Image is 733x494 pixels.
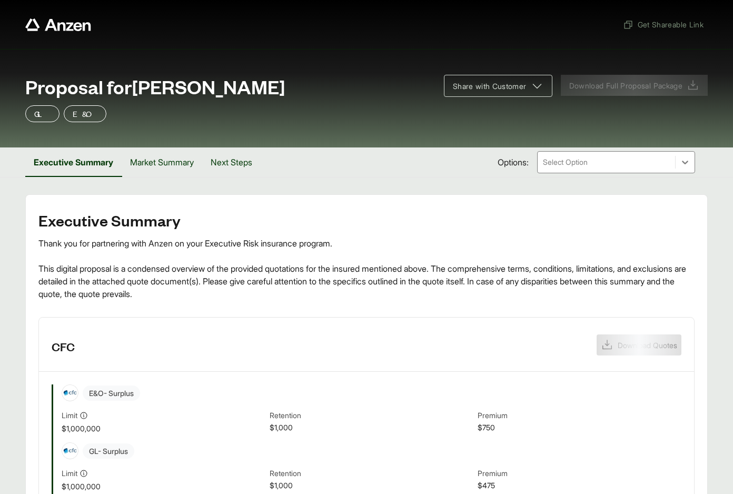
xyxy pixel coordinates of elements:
[62,481,265,492] span: $1,000,000
[25,76,285,97] span: Proposal for [PERSON_NAME]
[62,443,78,459] img: CFC
[619,15,708,34] button: Get Shareable Link
[34,107,51,120] p: GL
[62,385,78,401] img: CFC
[62,423,265,434] span: $1,000,000
[83,443,134,459] span: GL - Surplus
[478,480,681,492] span: $475
[270,468,473,480] span: Retention
[498,156,529,169] span: Options:
[623,19,704,30] span: Get Shareable Link
[73,107,97,120] p: E&O
[444,75,552,97] button: Share with Customer
[478,468,681,480] span: Premium
[202,147,261,177] button: Next Steps
[478,410,681,422] span: Premium
[122,147,202,177] button: Market Summary
[52,339,75,354] h3: CFC
[478,422,681,434] span: $750
[38,237,695,300] div: Thank you for partnering with Anzen on your Executive Risk insurance program. This digital propos...
[270,410,473,422] span: Retention
[62,410,77,421] span: Limit
[83,386,140,401] span: E&O - Surplus
[25,18,91,31] a: Anzen website
[62,468,77,479] span: Limit
[569,80,683,91] span: Download Full Proposal Package
[453,81,527,92] span: Share with Customer
[38,212,695,229] h2: Executive Summary
[25,147,122,177] button: Executive Summary
[270,480,473,492] span: $1,000
[270,422,473,434] span: $1,000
